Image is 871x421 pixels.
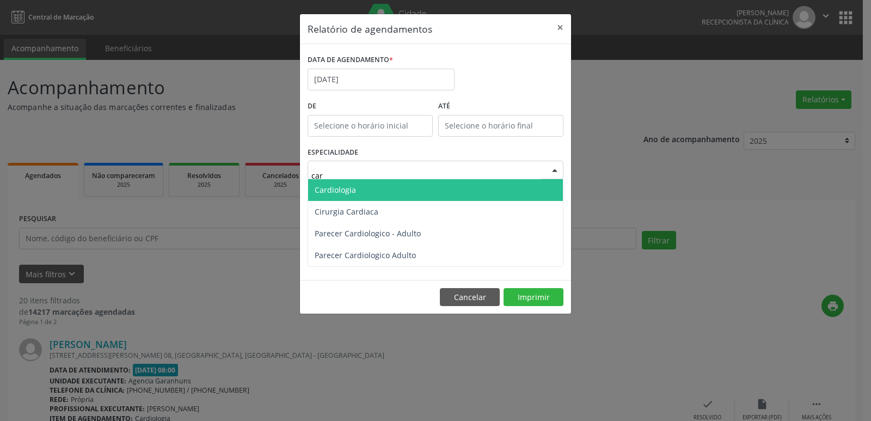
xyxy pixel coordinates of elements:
button: Imprimir [504,288,563,307]
input: Selecione uma data ou intervalo [308,69,455,90]
button: Close [549,14,571,41]
input: Selecione o horário final [438,115,563,137]
label: DATA DE AGENDAMENTO [308,52,393,69]
h5: Relatório de agendamentos [308,22,432,36]
span: Cardiologia [315,185,356,195]
span: Parecer Cardiologico Adulto [315,250,416,260]
label: ESPECIALIDADE [308,144,358,161]
button: Cancelar [440,288,500,307]
span: Parecer Cardiologico - Adulto [315,228,421,239]
input: Selecione o horário inicial [308,115,433,137]
label: De [308,98,433,115]
span: Cirurgia Cardiaca [315,206,378,217]
label: ATÉ [438,98,563,115]
input: Seleciona uma especialidade [311,164,541,186]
